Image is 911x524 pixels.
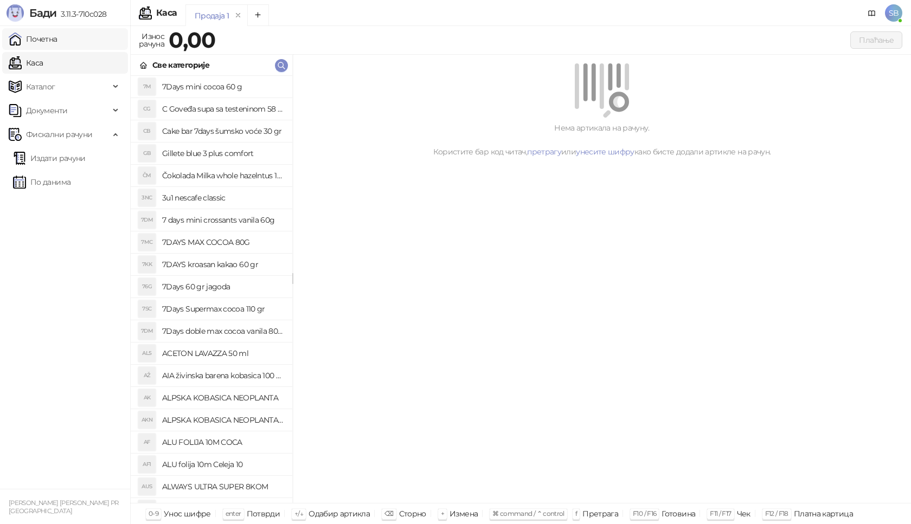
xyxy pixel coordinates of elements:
[156,9,177,17] div: Каса
[162,300,284,318] h4: 7Days Supermax cocoa 110 gr
[138,345,156,362] div: AL5
[162,434,284,451] h4: ALU FOLIJA 10M COCA
[662,507,695,521] div: Готовина
[527,147,561,157] a: претрагу
[7,4,24,22] img: Logo
[9,28,57,50] a: Почетна
[231,11,245,20] button: remove
[26,76,55,98] span: Каталог
[13,171,70,193] a: По данима
[309,507,370,521] div: Одабир артикла
[138,78,156,95] div: 7M
[138,322,156,340] div: 7DM
[765,509,788,517] span: F12 / F18
[247,4,269,26] button: Add tab
[450,507,478,521] div: Измена
[138,478,156,495] div: AUS
[138,256,156,273] div: 7KK
[294,509,303,517] span: ↑/↓
[138,456,156,473] div: AF1
[149,509,158,517] span: 0-9
[794,507,853,521] div: Платна картица
[138,411,156,429] div: AKN
[162,322,284,340] h4: 7Days doble max cocoa vanila 80 gr
[26,124,92,145] span: Фискални рачуни
[9,52,43,74] a: Каса
[195,10,229,22] div: Продаја 1
[138,278,156,295] div: 76G
[384,509,393,517] span: ⌫
[169,27,215,53] strong: 0,00
[162,122,284,140] h4: Cake bar 7days šumsko voće 30 gr
[710,509,731,517] span: F11 / F17
[138,122,156,140] div: CB
[131,76,292,503] div: grid
[885,4,902,22] span: SB
[162,189,284,206] h4: 3u1 nescafe classic
[162,100,284,118] h4: C Goveđa supa sa testeninom 58 grama
[162,78,284,95] h4: 7Days mini cocoa 60 g
[633,509,656,517] span: F10 / F16
[56,9,106,19] span: 3.11.3-710c028
[138,145,156,162] div: GB
[29,7,56,20] span: Бади
[863,4,881,22] a: Документација
[162,211,284,229] h4: 7 days mini crossants vanila 60g
[138,367,156,384] div: AŽ
[492,509,564,517] span: ⌘ command / ⌃ control
[162,345,284,362] h4: ACETON LAVAZZA 50 ml
[399,507,426,521] div: Сторно
[138,300,156,318] div: 7SC
[138,167,156,184] div: ČM
[226,509,241,517] span: enter
[162,167,284,184] h4: Čokolada Milka whole hazelntus 100 gr
[138,500,156,517] div: AUU
[162,456,284,473] h4: ALU folija 10m Celeja 10
[162,234,284,251] h4: 7DAYS MAX COCOA 80G
[306,122,898,158] div: Нема артикала на рачуну. Користите бар код читач, или како бисте додали артикле на рачун.
[162,389,284,406] h4: ALPSKA KOBASICA NEOPLANTA
[737,507,750,521] div: Чек
[138,434,156,451] div: AF
[575,509,577,517] span: f
[137,29,166,51] div: Износ рачуна
[162,411,284,429] h4: ALPSKA KOBASICA NEOPLANTA 1kg
[138,189,156,206] div: 3NC
[138,389,156,406] div: AK
[162,278,284,295] h4: 7Days 60 gr jagoda
[576,147,634,157] a: унесите шифру
[850,31,902,49] button: Плаћање
[162,500,284,517] h4: ALWAYS ultra ulošci 16kom
[138,234,156,251] div: 7MC
[26,100,67,121] span: Документи
[162,145,284,162] h4: Gillete blue 3 plus comfort
[247,507,280,521] div: Потврди
[9,499,119,515] small: [PERSON_NAME] [PERSON_NAME] PR [GEOGRAPHIC_DATA]
[162,478,284,495] h4: ALWAYS ULTRA SUPER 8KOM
[441,509,444,517] span: +
[164,507,211,521] div: Унос шифре
[162,256,284,273] h4: 7DAYS kroasan kakao 60 gr
[162,367,284,384] h4: AIA živinska barena kobasica 100 gr
[152,59,209,71] div: Све категорије
[138,211,156,229] div: 7DM
[582,507,618,521] div: Претрага
[13,147,86,169] a: Издати рачуни
[138,100,156,118] div: CG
